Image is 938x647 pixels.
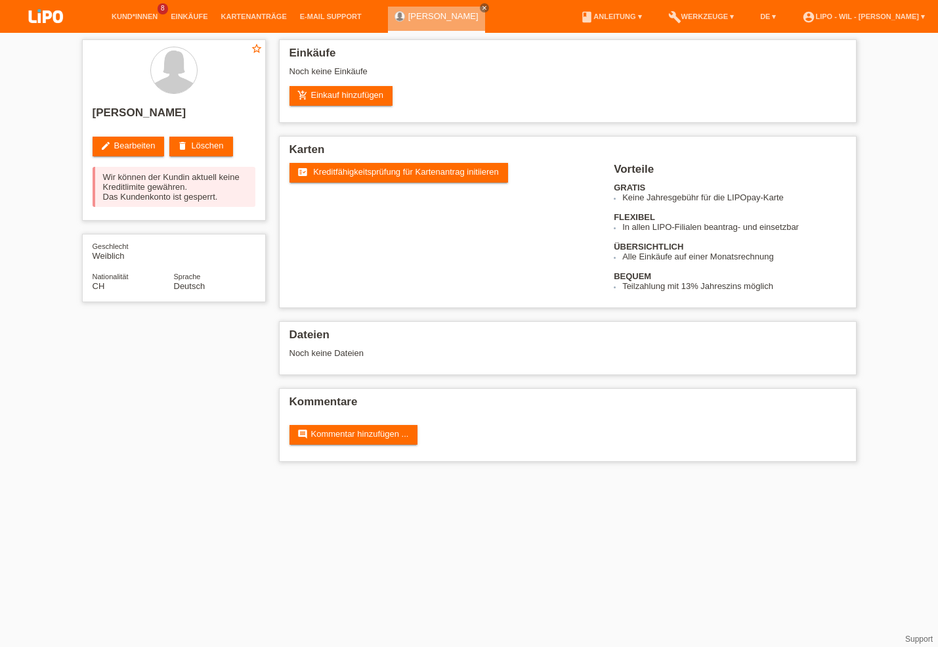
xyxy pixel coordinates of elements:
[169,137,232,156] a: deleteLöschen
[105,12,164,20] a: Kund*innen
[289,328,846,348] h2: Dateien
[93,106,255,126] h2: [PERSON_NAME]
[297,90,308,100] i: add_shopping_cart
[622,252,845,261] li: Alle Einkäufe auf einer Monatsrechnung
[174,281,205,291] span: Deutsch
[93,273,129,280] span: Nationalität
[480,3,489,12] a: close
[614,271,651,281] b: BEQUEM
[289,425,418,445] a: commentKommentar hinzufügen ...
[614,163,845,183] h2: Vorteile
[93,137,165,156] a: editBearbeiten
[251,43,263,55] i: star_border
[93,242,129,250] span: Geschlecht
[13,27,79,37] a: LIPO pay
[289,47,846,66] h2: Einkäufe
[614,183,645,192] b: GRATIS
[289,348,691,358] div: Noch keine Dateien
[289,86,393,106] a: add_shopping_cartEinkauf hinzufügen
[174,273,201,280] span: Sprache
[408,11,479,21] a: [PERSON_NAME]
[574,12,648,20] a: bookAnleitung ▾
[158,3,168,14] span: 8
[614,212,655,222] b: FLEXIBEL
[293,12,368,20] a: E-Mail Support
[177,141,188,151] i: delete
[622,192,845,202] li: Keine Jahresgebühr für die LIPOpay-Karte
[289,143,846,163] h2: Karten
[614,242,683,252] b: ÜBERSICHTLICH
[251,43,263,56] a: star_border
[796,12,931,20] a: account_circleLIPO - Wil - [PERSON_NAME] ▾
[93,241,174,261] div: Weiblich
[215,12,293,20] a: Kartenanträge
[754,12,782,20] a: DE ▾
[289,66,846,86] div: Noch keine Einkäufe
[297,167,308,177] i: fact_check
[100,141,111,151] i: edit
[662,12,741,20] a: buildWerkzeuge ▾
[289,395,846,415] h2: Kommentare
[164,12,214,20] a: Einkäufe
[313,167,499,177] span: Kreditfähigkeitsprüfung für Kartenantrag initiieren
[622,281,845,291] li: Teilzahlung mit 13% Jahreszins möglich
[668,11,681,24] i: build
[289,163,508,183] a: fact_check Kreditfähigkeitsprüfung für Kartenantrag initiieren
[297,429,308,439] i: comment
[580,11,593,24] i: book
[802,11,815,24] i: account_circle
[93,281,105,291] span: Schweiz
[93,167,255,207] div: Wir können der Kundin aktuell keine Kreditlimite gewähren. Das Kundenkonto ist gesperrt.
[622,222,845,232] li: In allen LIPO-Filialen beantrag- und einsetzbar
[481,5,488,11] i: close
[905,635,933,644] a: Support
